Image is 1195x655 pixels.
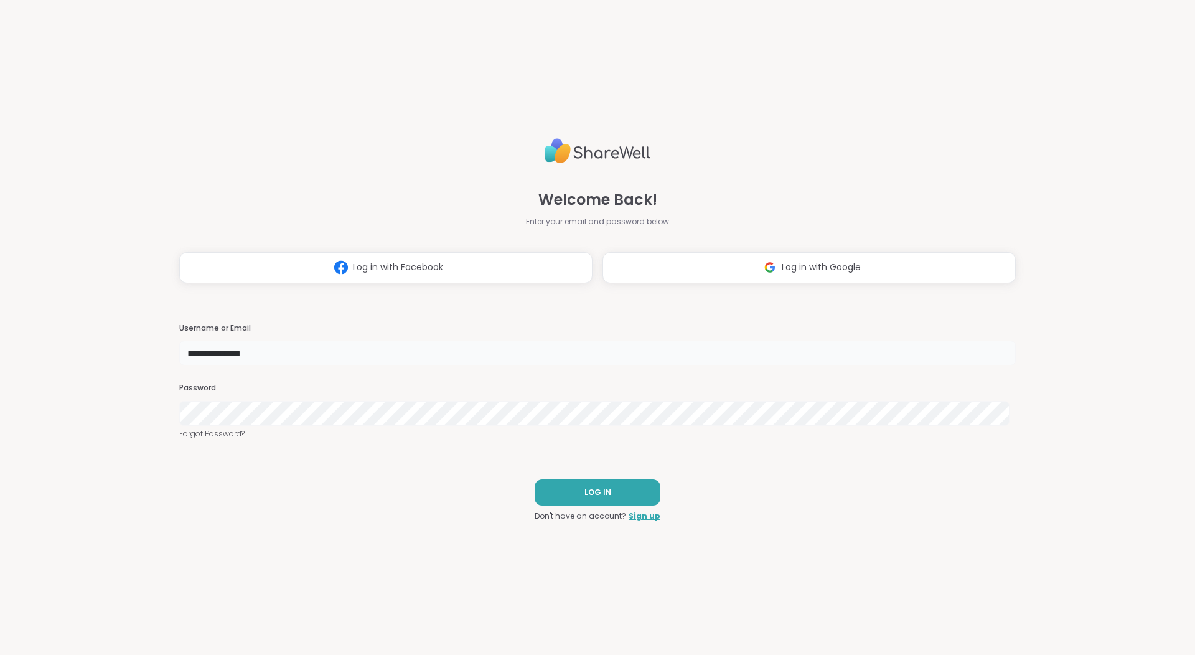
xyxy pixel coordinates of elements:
span: Log in with Google [782,261,861,274]
span: Don't have an account? [535,511,626,522]
h3: Password [179,383,1016,393]
img: ShareWell Logo [545,133,650,169]
span: Welcome Back! [538,189,657,211]
img: ShareWell Logomark [758,256,782,279]
span: LOG IN [584,487,611,498]
h3: Username or Email [179,323,1016,334]
a: Sign up [629,511,660,522]
button: Log in with Google [602,252,1016,283]
span: Enter your email and password below [526,216,669,227]
span: Log in with Facebook [353,261,443,274]
button: LOG IN [535,479,660,506]
button: Log in with Facebook [179,252,593,283]
img: ShareWell Logomark [329,256,353,279]
a: Forgot Password? [179,428,1016,440]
